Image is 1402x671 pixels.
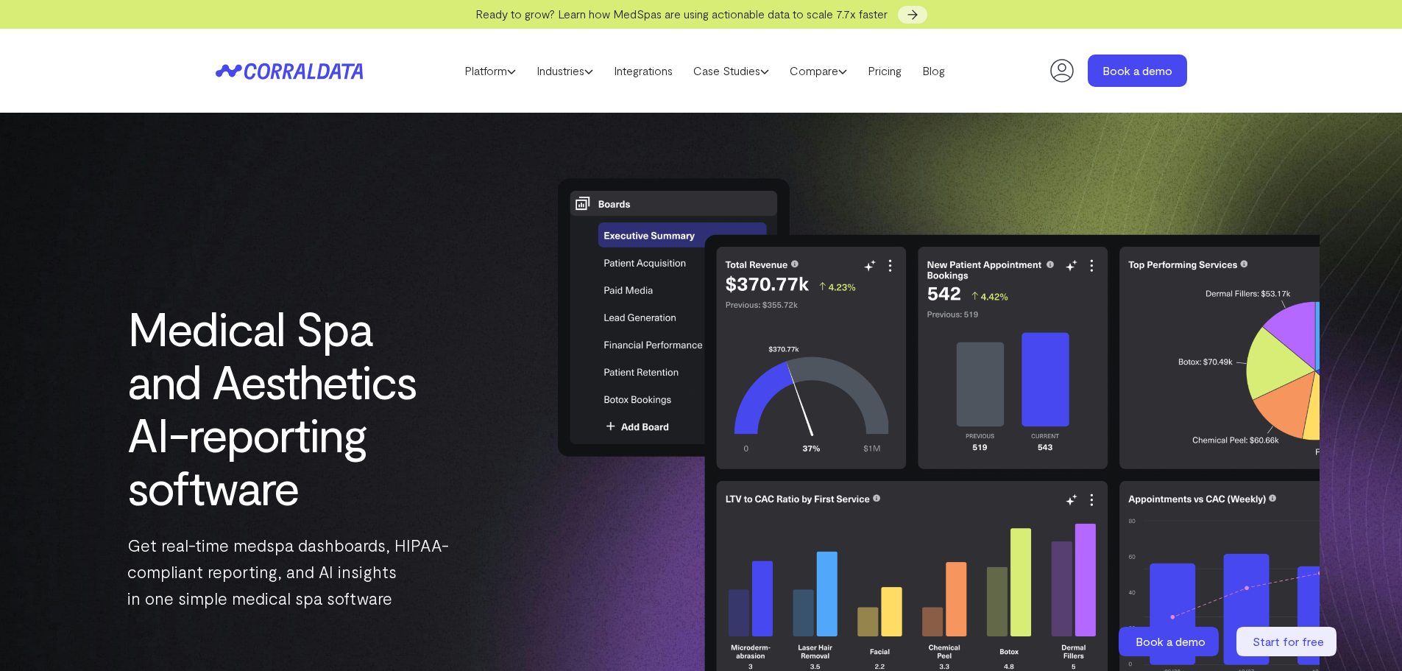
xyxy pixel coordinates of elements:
a: Pricing [857,60,912,82]
a: Platform [454,60,526,82]
a: Integrations [603,60,683,82]
span: Ready to grow? Learn how MedSpas are using actionable data to scale 7.7x faster [475,7,888,21]
a: Book a demo [1119,627,1222,656]
h1: Medical Spa and Aesthetics AI-reporting software [127,301,450,513]
a: Blog [912,60,955,82]
a: Start for free [1236,627,1339,656]
a: Industries [526,60,603,82]
a: Case Studies [683,60,779,82]
span: Book a demo [1136,634,1205,648]
span: Start for free [1253,634,1324,648]
p: Get real-time medspa dashboards, HIPAA-compliant reporting, and AI insights in one simple medical... [127,532,450,611]
a: Book a demo [1088,55,1187,87]
a: Compare [779,60,857,82]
